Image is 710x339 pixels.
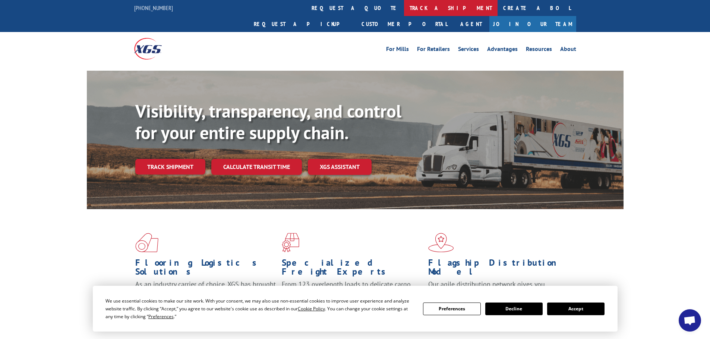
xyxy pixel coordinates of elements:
[428,258,569,280] h1: Flagship Distribution Model
[526,46,552,54] a: Resources
[489,16,576,32] a: Join Our Team
[148,313,174,320] span: Preferences
[485,303,543,315] button: Decline
[135,99,401,144] b: Visibility, transparency, and control for your entire supply chain.
[135,233,158,252] img: xgs-icon-total-supply-chain-intelligence-red
[105,297,414,320] div: We use essential cookies to make our site work. With your consent, we may also use non-essential ...
[428,233,454,252] img: xgs-icon-flagship-distribution-model-red
[417,46,450,54] a: For Retailers
[282,233,299,252] img: xgs-icon-focused-on-flooring-red
[458,46,479,54] a: Services
[308,159,372,175] a: XGS ASSISTANT
[248,16,356,32] a: Request a pickup
[282,280,423,313] p: From 123 overlength loads to delicate cargo, our experienced staff knows the best way to move you...
[134,4,173,12] a: [PHONE_NUMBER]
[560,46,576,54] a: About
[487,46,518,54] a: Advantages
[356,16,453,32] a: Customer Portal
[135,280,276,306] span: As an industry carrier of choice, XGS has brought innovation and dedication to flooring logistics...
[386,46,409,54] a: For Mills
[298,306,325,312] span: Cookie Policy
[135,159,205,175] a: Track shipment
[211,159,302,175] a: Calculate transit time
[679,309,701,332] div: Open chat
[428,280,565,297] span: Our agile distribution network gives you nationwide inventory management on demand.
[423,303,480,315] button: Preferences
[135,258,276,280] h1: Flooring Logistics Solutions
[282,258,423,280] h1: Specialized Freight Experts
[453,16,489,32] a: Agent
[93,286,618,332] div: Cookie Consent Prompt
[547,303,605,315] button: Accept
